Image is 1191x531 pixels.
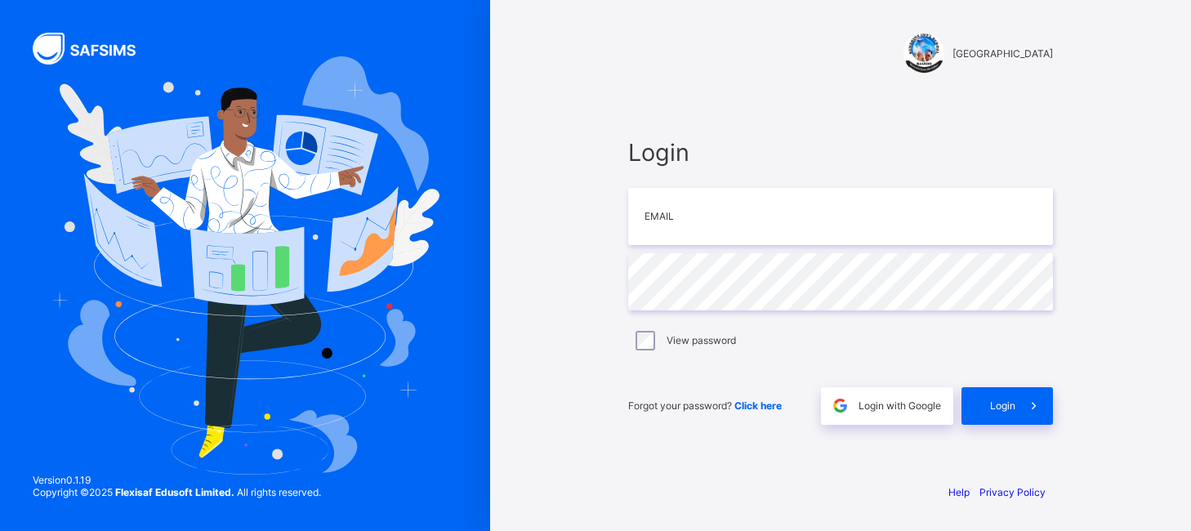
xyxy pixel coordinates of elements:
span: Version 0.1.19 [33,474,321,486]
img: Hero Image [51,56,439,475]
span: Login with Google [859,399,941,412]
strong: Flexisaf Edusoft Limited. [115,486,234,498]
a: Privacy Policy [979,486,1046,498]
span: Login [990,399,1015,412]
span: Forgot your password? [628,399,782,412]
span: [GEOGRAPHIC_DATA] [952,47,1053,60]
label: View password [667,334,736,346]
a: Click here [734,399,782,412]
img: SAFSIMS Logo [33,33,155,65]
img: google.396cfc9801f0270233282035f929180a.svg [831,396,850,415]
span: Copyright © 2025 All rights reserved. [33,486,321,498]
span: Login [628,138,1053,167]
a: Help [948,486,970,498]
